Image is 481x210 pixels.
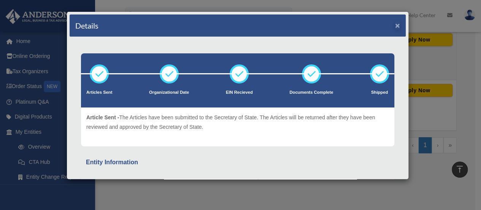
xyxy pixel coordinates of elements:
div: Entity Information [86,157,389,168]
h4: Details [75,20,98,31]
button: × [395,21,400,29]
p: Documents Complete [289,89,333,96]
p: EIN Recieved [226,89,253,96]
span: Article Sent - [86,114,119,120]
p: Shipped [370,89,389,96]
p: The Articles have been submitted to the Secretary of State. The Articles will be returned after t... [86,113,389,131]
p: Organizational Date [149,89,189,96]
p: Articles Sent [86,89,112,96]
